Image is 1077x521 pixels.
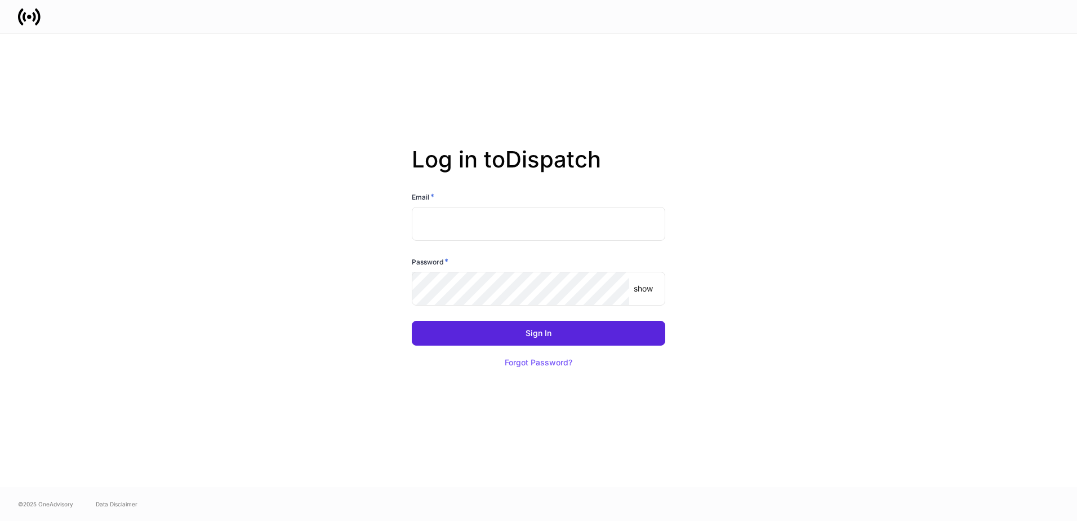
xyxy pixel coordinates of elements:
[412,191,434,202] h6: Email
[412,321,665,346] button: Sign In
[96,500,137,509] a: Data Disclaimer
[412,146,665,191] h2: Log in to Dispatch
[18,500,73,509] span: © 2025 OneAdvisory
[634,283,653,294] p: show
[491,350,586,375] button: Forgot Password?
[526,329,551,337] div: Sign In
[412,256,448,267] h6: Password
[505,359,572,367] div: Forgot Password?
